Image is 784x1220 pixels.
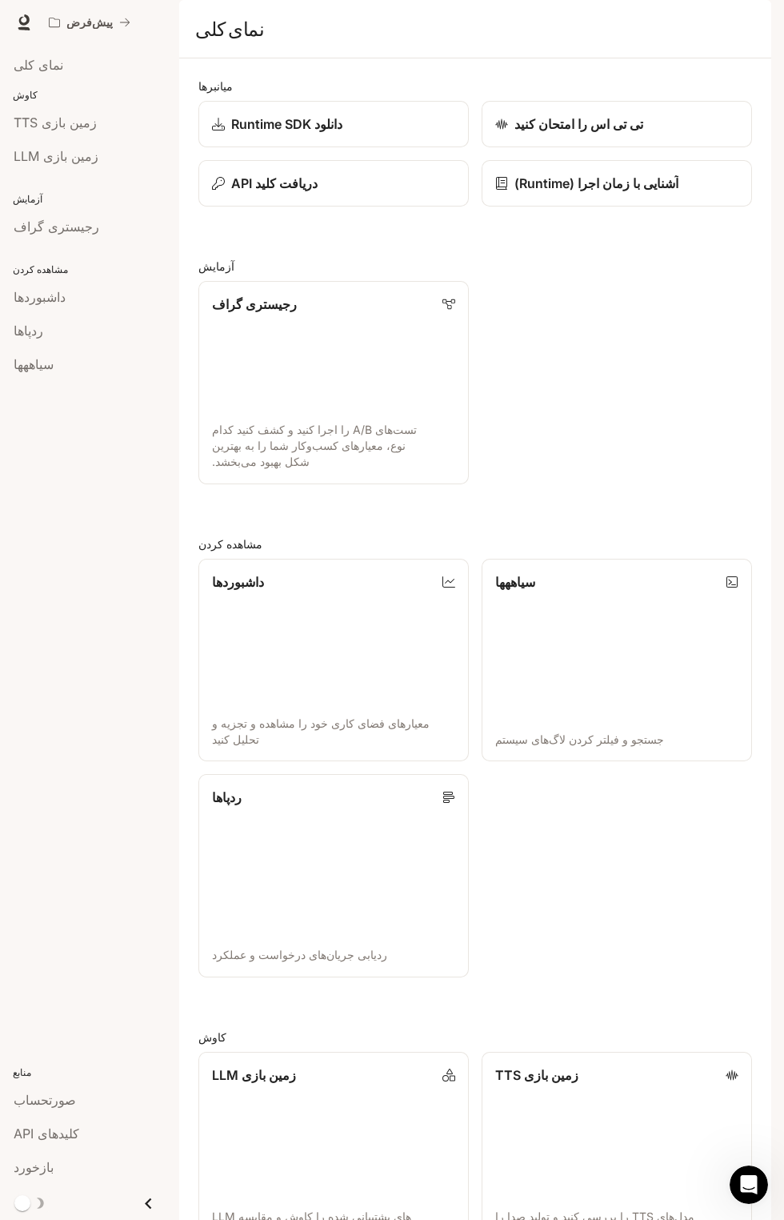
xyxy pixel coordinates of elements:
a: آشنایی با زمان اجرا (Runtime) [482,160,752,207]
font: کاوش [198,1030,226,1044]
font: دانلود Runtime SDK [231,116,342,132]
font: ردیابی جریان‌های درخواست و عملکرد [212,948,387,961]
font: زمین بازی LLM [212,1067,296,1083]
button: دریافت کلید API [198,160,469,207]
a: تی تی اس را امتحان کنید [482,101,752,147]
a: رجیستری گرافتست‌های A/B را اجرا کنید و کشف کنید کدام نوع، معیارهای کسب‌وکار شما را به بهترین شکل ... [198,281,469,484]
font: میانبرها [198,79,233,93]
a: سیاهههاجستجو و فیلتر کردن لاگ‌های سیستم [482,559,752,762]
button: همه فضاهای کاری [42,6,138,38]
a: ردپاهاردیابی جریان‌های درخواست و عملکرد [198,774,469,977]
font: ردپاها [212,789,242,805]
font: نمای کلی [195,17,264,41]
font: آشنایی با زمان اجرا (Runtime) [514,175,678,191]
font: رجیستری گراف [212,296,297,312]
font: زمین بازی TTS [495,1067,578,1083]
font: آزمایش [198,259,234,273]
font: تست‌های A/B را اجرا کنید و کشف کنید کدام نوع، معیارهای کسب‌وکار شما را به بهترین شکل بهبود می‌بخشد. [212,423,417,468]
font: معیارهای فضای کاری خود را مشاهده و تجزیه و تحلیل کنید [212,716,430,746]
font: سیاههها [495,574,535,590]
a: دانلود Runtime SDK [198,101,469,147]
font: جستجو و فیلتر کردن لاگ‌های سیستم [495,732,664,746]
font: مشاهده کردن [198,537,262,551]
font: تی تی اس را امتحان کنید [514,116,643,132]
font: پیش‌فرض [66,15,113,29]
font: داشبوردها [212,574,264,590]
font: دریافت کلید API [231,175,318,191]
a: داشبوردهامعیارهای فضای کاری خود را مشاهده و تجزیه و تحلیل کنید [198,559,469,762]
iframe: چت زنده اینترکام [730,1166,768,1204]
